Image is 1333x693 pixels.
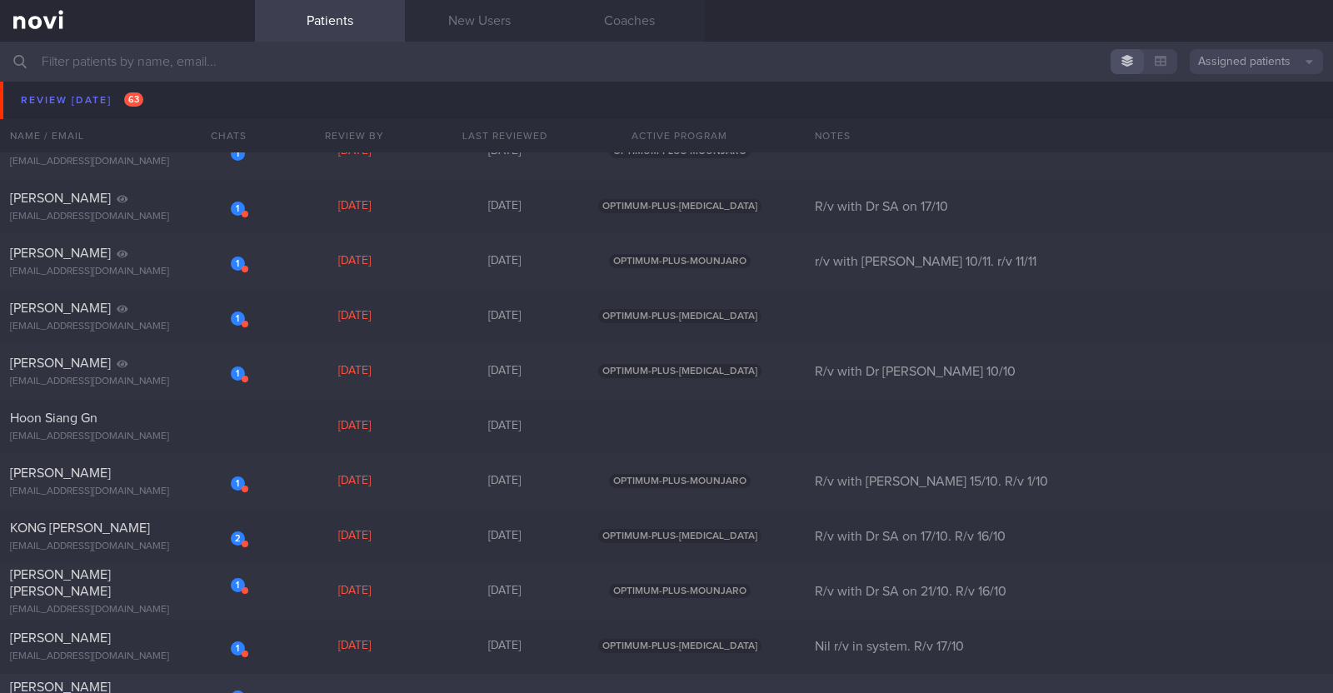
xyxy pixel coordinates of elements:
span: OPTIMUM-PLUS-MOUNJARO [609,144,751,158]
div: [DATE] [280,474,430,489]
div: [DATE] [430,199,580,214]
span: OPTIMUM-PLUS-[MEDICAL_DATA] [598,639,761,653]
div: [EMAIL_ADDRESS][DOMAIN_NAME] [10,376,245,388]
span: [PERSON_NAME] [10,302,111,315]
span: OPTIMUM-PLUS-[MEDICAL_DATA] [598,364,761,378]
div: Nil r/v in system. R/v 17/10 [805,638,1333,655]
div: [DATE] [280,254,430,269]
div: [PERSON_NAME][EMAIL_ADDRESS][DOMAIN_NAME] [10,95,245,120]
div: [EMAIL_ADDRESS][DOMAIN_NAME] [10,266,245,278]
span: OPTIMUM-PLUS-MOUNJARO [609,254,751,268]
span: [PERSON_NAME] [10,356,111,370]
div: R/v with Dr SA on 17/10. R/v 16/10 [805,528,1333,545]
span: OPTIMUM-PLUS-[MEDICAL_DATA] [598,89,761,103]
div: 1 [231,312,245,326]
span: [PERSON_NAME] [10,137,111,150]
div: [DATE] [280,639,430,654]
div: [EMAIL_ADDRESS][DOMAIN_NAME] [10,156,245,168]
div: [EMAIL_ADDRESS][DOMAIN_NAME] [10,321,245,333]
span: [PERSON_NAME] [10,76,111,89]
div: [DATE] [280,529,430,544]
div: [DATE] [280,364,430,379]
div: [DATE] [280,584,430,599]
div: 1 [231,578,245,592]
span: [PERSON_NAME] [10,466,111,480]
div: [DATE] [280,199,430,214]
div: [EMAIL_ADDRESS][DOMAIN_NAME] [10,211,245,223]
div: [DATE] [430,474,580,489]
div: 1 [231,641,245,656]
span: [PERSON_NAME] [PERSON_NAME] [10,568,111,598]
div: R/v with Dr [PERSON_NAME] 10/10 [805,363,1333,380]
div: R/v with [PERSON_NAME] 15/10. R/v 1/10 [805,473,1333,490]
div: [DATE] [280,309,430,324]
div: [EMAIL_ADDRESS][DOMAIN_NAME] [10,431,245,443]
span: KONG [PERSON_NAME] [10,521,150,535]
div: [DATE] [430,89,580,104]
div: [EMAIL_ADDRESS][DOMAIN_NAME] [10,651,245,663]
div: 1 [231,366,245,381]
span: Hoon Siang Gn [10,411,97,425]
div: [EMAIL_ADDRESS][DOMAIN_NAME] [10,604,245,616]
div: [DATE] [280,89,430,104]
div: [DATE] [430,254,580,269]
div: 1 [231,202,245,216]
div: [DATE] [430,309,580,324]
div: 1 [231,147,245,161]
div: [DATE] [430,529,580,544]
div: [DATE] [280,419,430,434]
div: 1 [231,476,245,491]
span: OPTIMUM-PLUS-MOUNJARO [609,474,751,488]
div: [EMAIL_ADDRESS][DOMAIN_NAME] [10,486,245,498]
div: [DATE] [430,419,580,434]
span: [PERSON_NAME] [10,192,111,205]
div: [DATE] [430,584,580,599]
span: [PERSON_NAME] [10,247,111,260]
div: [DATE] [430,364,580,379]
div: 2 [231,531,245,546]
span: OPTIMUM-PLUS-[MEDICAL_DATA] [598,309,761,323]
div: [DATE] [430,144,580,159]
div: R/v with Dr SA on 21/10. R/v 16/10 [805,583,1333,600]
span: [PERSON_NAME] [10,631,111,645]
div: [DATE] [280,144,430,159]
div: [DATE] [430,639,580,654]
div: 1 [231,257,245,271]
div: [EMAIL_ADDRESS][DOMAIN_NAME] [10,541,245,553]
button: Assigned patients [1190,49,1323,74]
div: 1 [231,86,245,100]
div: r/v with [PERSON_NAME] 10/11. r/v 11/11 [805,253,1333,270]
span: OPTIMUM-PLUS-MOUNJARO [609,584,751,598]
span: OPTIMUM-PLUS-[MEDICAL_DATA] [598,529,761,543]
div: R/v with Dr SA on 17/10 [805,198,1333,215]
span: OPTIMUM-PLUS-[MEDICAL_DATA] [598,199,761,213]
